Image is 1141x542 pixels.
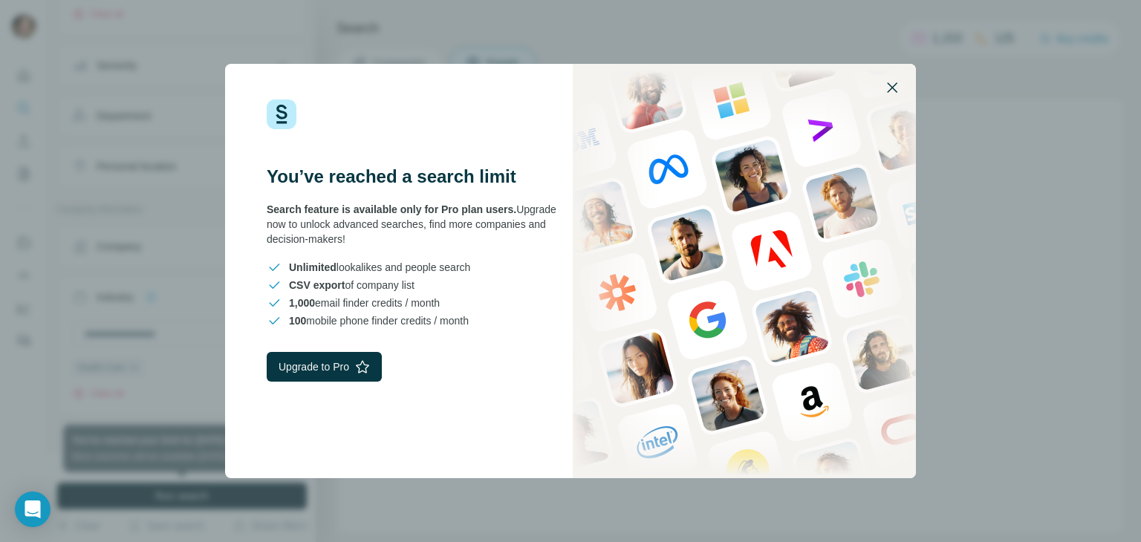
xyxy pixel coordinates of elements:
[15,492,51,527] div: Open Intercom Messenger
[289,296,440,310] span: email finder credits / month
[289,279,345,291] span: CSV export
[289,278,415,293] span: of company list
[289,313,469,328] span: mobile phone finder credits / month
[267,352,382,382] button: Upgrade to Pro
[267,203,516,215] span: Search feature is available only for Pro plan users.
[289,260,470,275] span: lookalikes and people search
[573,64,916,478] img: Surfe Stock Photo - showing people and technologies
[267,165,570,189] h3: You’ve reached a search limit
[289,315,306,327] span: 100
[267,202,570,246] div: Upgrade now to unlock advanced searches, find more companies and decision-makers!
[267,99,296,129] img: Surfe Logo
[289,261,337,273] span: Unlimited
[289,297,315,309] span: 1,000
